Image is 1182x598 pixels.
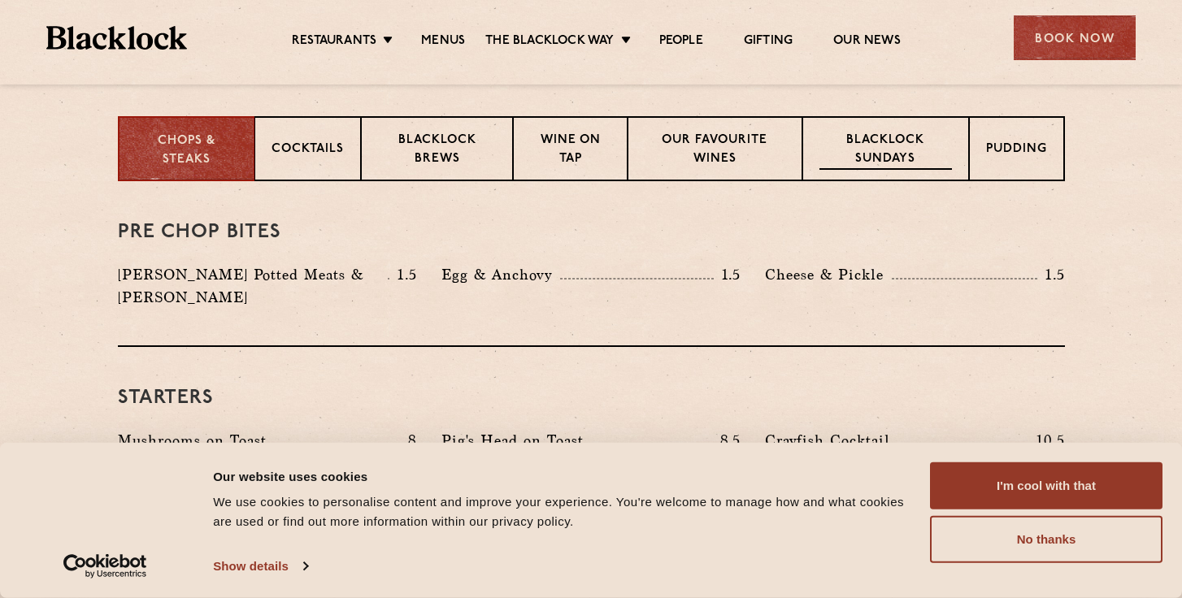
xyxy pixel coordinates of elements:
div: Book Now [1014,15,1136,60]
a: The Blacklock Way [485,33,614,51]
p: Wine on Tap [530,132,610,170]
p: Pudding [986,141,1047,161]
a: Gifting [744,33,793,51]
h3: Pre Chop Bites [118,222,1065,243]
a: Usercentrics Cookiebot - opens in a new window [34,554,176,578]
p: [PERSON_NAME] Potted Meats & [PERSON_NAME] [118,263,389,309]
p: 1.5 [1037,264,1065,285]
a: People [659,33,703,51]
a: Menus [421,33,465,51]
div: Our website uses cookies [213,466,911,486]
p: Cheese & Pickle [765,263,892,286]
p: Blacklock Sundays [819,132,951,170]
p: Egg & Anchovy [441,263,560,286]
button: I'm cool with that [930,462,1162,509]
p: Mushrooms on Toast [118,429,275,452]
p: 1.5 [714,264,741,285]
button: No thanks [930,516,1162,563]
p: Cocktails [272,141,344,161]
h3: Starters [118,388,1065,409]
p: Crayfish Cocktail [765,429,898,452]
a: Our News [833,33,901,51]
p: Pig's Head on Toast [441,429,592,452]
p: 8 [400,430,417,451]
a: Restaurants [292,33,376,51]
p: 8.5 [712,430,741,451]
p: 10.5 [1028,430,1064,451]
p: Chops & Steaks [136,132,237,169]
p: 1.5 [389,264,417,285]
div: We use cookies to personalise content and improve your experience. You're welcome to manage how a... [213,492,911,531]
p: Our favourite wines [645,132,785,170]
p: Blacklock Brews [378,132,497,170]
img: BL_Textured_Logo-footer-cropped.svg [46,26,187,50]
a: Show details [213,554,307,578]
